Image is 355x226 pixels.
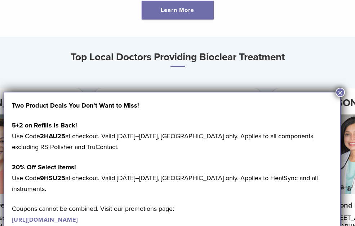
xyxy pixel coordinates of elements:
[12,162,333,194] p: Use Code at checkout. Valid [DATE]–[DATE], [GEOGRAPHIC_DATA] only. Applies to HeatSync and all in...
[142,1,214,19] a: Learn More
[12,203,333,225] p: Coupons cannot be combined. Visit our promotions page:
[40,174,65,182] strong: 9HSU25
[12,216,78,223] a: [URL][DOMAIN_NAME]
[40,132,65,140] strong: 2HAU25
[12,101,139,109] strong: Two Product Deals You Don’t Want to Miss!
[12,121,77,129] strong: 5+2 on Refills is Back!
[336,88,345,97] button: Close
[12,163,76,171] strong: 20% Off Select Items!
[12,120,333,152] p: Use Code at checkout. Valid [DATE]–[DATE], [GEOGRAPHIC_DATA] only. Applies to all components, exc...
